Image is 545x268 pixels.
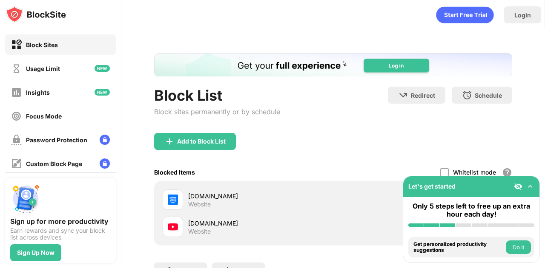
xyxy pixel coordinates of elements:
[168,195,178,205] img: favicons
[26,160,82,167] div: Custom Block Page
[11,63,22,74] img: time-usage-off.svg
[453,169,496,176] div: Whitelist mode
[17,249,54,256] div: Sign Up Now
[10,183,41,214] img: push-signup.svg
[10,227,111,241] div: Earn rewards and sync your block list across devices
[11,87,22,98] img: insights-off.svg
[411,92,435,99] div: Redirect
[26,65,60,72] div: Usage Limit
[188,200,211,208] div: Website
[408,202,534,218] div: Only 5 steps left to free up an extra hour each day!
[26,136,87,144] div: Password Protection
[6,6,66,23] img: logo-blocksite.svg
[188,192,333,200] div: [DOMAIN_NAME]
[188,228,211,235] div: Website
[514,182,522,191] img: eye-not-visible.svg
[475,92,502,99] div: Schedule
[413,241,504,254] div: Get personalized productivity suggestions
[514,11,531,19] div: Login
[154,169,195,176] div: Blocked Items
[26,113,62,120] div: Focus Mode
[408,183,456,190] div: Let's get started
[168,222,178,232] img: favicons
[26,41,58,48] div: Block Sites
[100,135,110,145] img: lock-menu.svg
[506,240,531,254] button: Do it
[26,89,50,96] div: Insights
[95,65,110,72] img: new-icon.svg
[11,158,22,169] img: customize-block-page-off.svg
[177,138,226,145] div: Add to Block List
[154,53,512,76] iframe: Banner
[11,111,22,121] img: focus-off.svg
[188,219,333,228] div: [DOMAIN_NAME]
[10,217,111,226] div: Sign up for more productivity
[436,6,494,23] div: animation
[95,89,110,96] img: new-icon.svg
[100,158,110,169] img: lock-menu.svg
[154,107,280,116] div: Block sites permanently or by schedule
[11,135,22,145] img: password-protection-off.svg
[154,87,280,104] div: Block List
[526,182,534,191] img: omni-setup-toggle.svg
[11,39,22,50] img: block-on.svg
